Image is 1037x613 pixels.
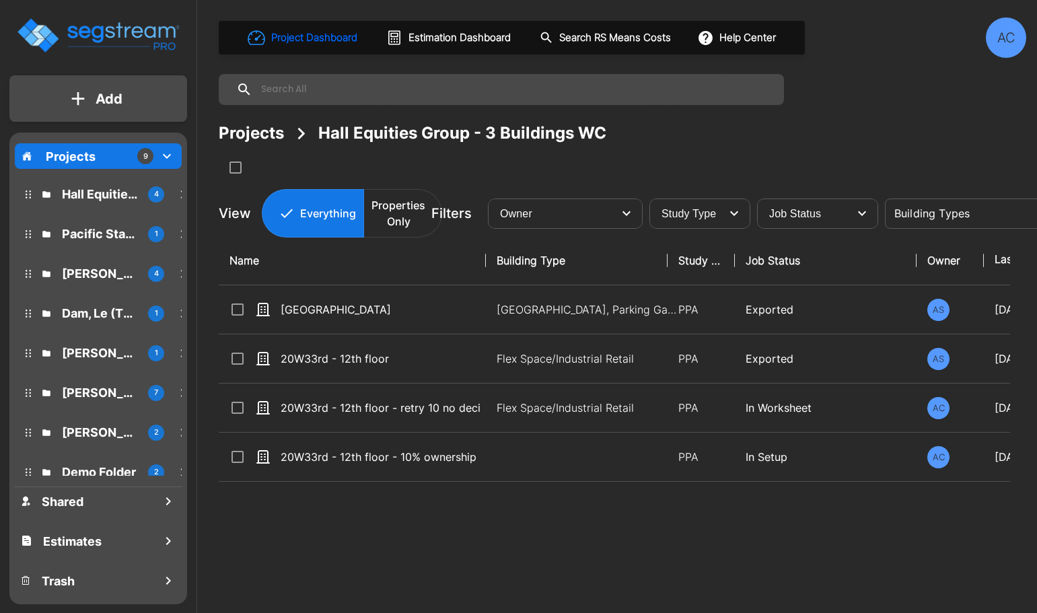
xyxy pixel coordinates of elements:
[769,208,821,219] span: Job Status
[62,463,137,481] p: Demo Folder
[219,236,486,285] th: Name
[431,203,472,223] p: Filters
[678,400,724,416] p: PPA
[300,205,356,221] p: Everything
[155,228,158,240] p: 1
[497,351,678,367] p: Flex Space/Industrial Retail
[363,189,442,238] button: Properties Only
[694,25,781,50] button: Help Center
[559,30,671,46] h1: Search RS Means Costs
[154,387,158,398] p: 7
[62,344,137,362] p: Dianne Dougherty
[62,304,137,322] p: Dam, Le (The Boiling Crab)
[15,16,180,55] img: Logo
[281,449,480,465] p: 20W33rd - 12th floor - 10% ownership
[678,449,724,465] p: PPA
[917,236,984,285] th: Owner
[219,203,251,223] p: View
[408,30,511,46] h1: Estimation Dashboard
[62,264,137,283] p: Simmons, Robert
[154,427,159,438] p: 2
[9,79,187,118] button: Add
[678,301,724,318] p: PPA
[486,236,668,285] th: Building Type
[43,532,102,550] h1: Estimates
[154,188,159,200] p: 4
[262,189,442,238] div: Platform
[252,74,777,105] input: Search All
[155,308,158,319] p: 1
[746,301,906,318] p: Exported
[281,400,480,416] p: 20W33rd - 12th floor - retry 10 no decimal
[381,24,518,52] button: Estimation Dashboard
[271,30,357,46] h1: Project Dashboard
[746,449,906,465] p: In Setup
[497,301,678,318] p: [GEOGRAPHIC_DATA], Parking Garage, Commercial Property Site
[42,572,75,590] h1: Trash
[96,89,122,109] p: Add
[62,225,137,243] p: Pacific States Petroleum
[497,400,678,416] p: Flex Space/Industrial Retail
[652,194,721,232] div: Select
[62,384,137,402] p: Melanie Weinrot
[222,154,249,181] button: SelectAll
[143,151,148,162] p: 9
[42,493,83,511] h1: Shared
[760,194,849,232] div: Select
[46,147,96,166] p: Projects
[746,400,906,416] p: In Worksheet
[927,397,950,419] div: AC
[154,268,159,279] p: 4
[927,299,950,321] div: AS
[62,185,137,203] p: Hall Equities Group - 3 Buildings WC
[500,208,532,219] span: Owner
[281,301,480,318] p: [GEOGRAPHIC_DATA]
[318,121,606,145] div: Hall Equities Group - 3 Buildings WC
[371,197,425,229] p: Properties Only
[534,25,678,51] button: Search RS Means Costs
[668,236,735,285] th: Study Type
[491,194,613,232] div: Select
[678,351,724,367] p: PPA
[62,423,137,441] p: MJ Dean
[219,121,284,145] div: Projects
[281,351,480,367] p: 20W33rd - 12th floor
[661,208,716,219] span: Study Type
[154,466,159,478] p: 2
[735,236,917,285] th: Job Status
[746,351,906,367] p: Exported
[155,347,158,359] p: 1
[927,348,950,370] div: AS
[986,17,1026,58] div: AC
[262,189,364,238] button: Everything
[242,23,365,52] button: Project Dashboard
[927,446,950,468] div: AC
